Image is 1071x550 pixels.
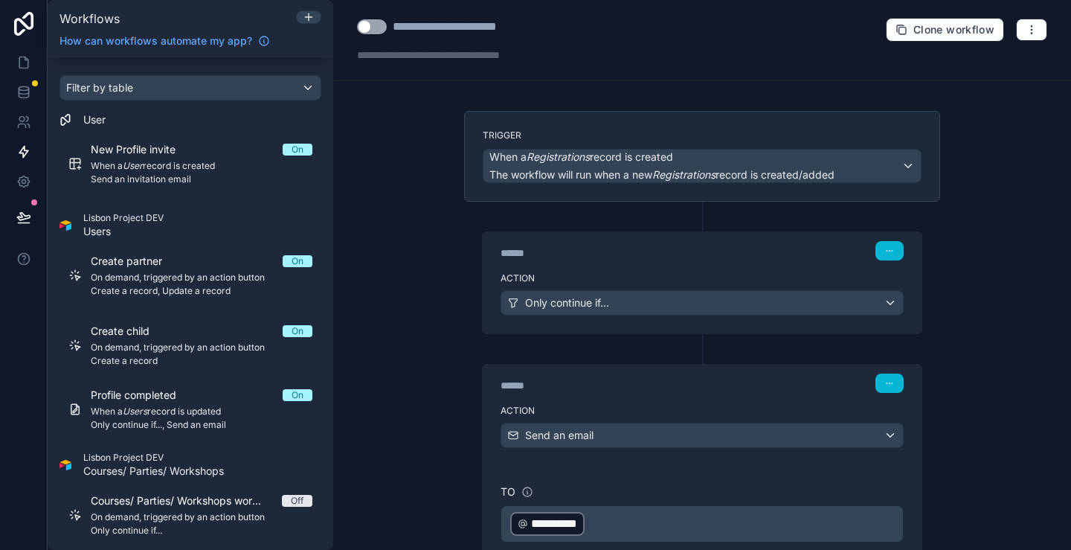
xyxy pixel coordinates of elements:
[501,272,904,284] label: Action
[501,423,904,448] button: Send an email
[886,18,1004,42] button: Clone workflow
[489,150,673,164] span: When a record is created
[54,33,276,48] a: How can workflows automate my app?
[501,485,515,499] label: To
[525,295,609,310] span: Only continue if...
[483,129,922,141] label: Trigger
[501,290,904,316] button: Only continue if...
[489,168,834,181] span: The workflow will run when a new record is created/added
[913,23,994,36] span: Clone workflow
[483,149,922,183] button: When aRegistrationsrecord is createdThe workflow will run when a newRegistrationsrecord is create...
[501,405,904,417] label: Action
[652,168,715,181] em: Registrations
[525,428,594,443] span: Send an email
[59,11,120,26] span: Workflows
[527,150,590,163] em: Registrations
[59,33,252,48] span: How can workflows automate my app?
